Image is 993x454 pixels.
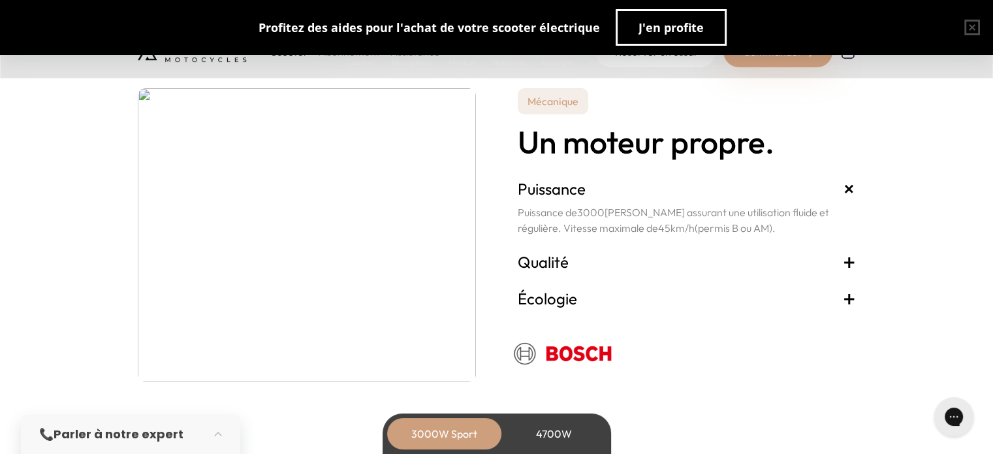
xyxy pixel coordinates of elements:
img: Logo Bosch [502,327,626,379]
span: 45 [658,221,670,234]
div: 4700W [502,418,607,449]
span: + [843,287,856,308]
iframe: Gorgias live chat messenger [928,393,980,441]
h3: Écologie [518,287,856,308]
span: (permis B ou AM) [695,221,772,234]
span: + [837,176,861,201]
h2: Un moteur propre. [518,125,856,159]
div: 3000W Sport [392,418,497,449]
p: Puissance de [PERSON_NAME] assurant une utilisation fluide et régulière. Vitesse maximale de km/h . [518,204,856,235]
h3: Puissance [518,178,856,199]
img: DSC09594.jpg [138,88,476,382]
h3: Qualité [518,251,856,272]
span: + [843,251,856,272]
span: 3000 [577,205,605,218]
p: Mécanique [518,88,588,114]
